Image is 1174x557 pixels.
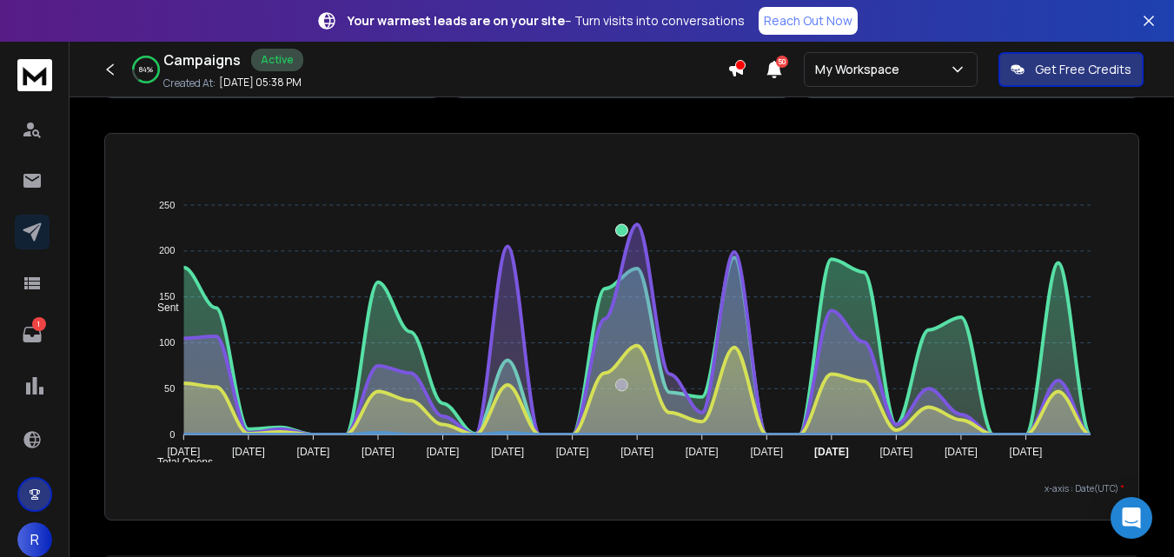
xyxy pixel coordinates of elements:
tspan: 150 [159,291,175,302]
a: Reach Out Now [759,7,858,35]
p: Created At: [163,76,216,90]
tspan: [DATE] [1010,446,1043,458]
tspan: [DATE] [556,446,589,458]
p: x-axis : Date(UTC) [119,482,1124,495]
span: 50 [776,56,788,68]
tspan: [DATE] [297,446,330,458]
div: Active [251,49,303,71]
tspan: [DATE] [686,446,719,458]
tspan: [DATE] [427,446,460,458]
span: Total Opens [144,456,213,468]
tspan: 100 [159,337,175,348]
h1: Campaigns [163,50,241,70]
p: – Turn visits into conversations [348,12,745,30]
tspan: [DATE] [167,446,200,458]
tspan: [DATE] [945,446,978,458]
tspan: 50 [164,383,175,394]
tspan: [DATE] [361,446,395,458]
p: My Workspace [815,61,906,78]
button: R [17,522,52,557]
span: Sent [144,302,179,314]
p: Get Free Credits [1035,61,1131,78]
tspan: 0 [169,429,175,440]
p: 1 [32,317,46,331]
tspan: 250 [159,200,175,210]
tspan: [DATE] [620,446,653,458]
p: 84 % [139,64,153,75]
tspan: 200 [159,246,175,256]
p: [DATE] 05:38 PM [219,76,302,90]
p: Reach Out Now [764,12,852,30]
tspan: [DATE] [232,446,265,458]
tspan: [DATE] [814,446,849,458]
tspan: [DATE] [750,446,783,458]
img: logo [17,59,52,91]
div: Open Intercom Messenger [1111,497,1152,539]
button: Get Free Credits [998,52,1144,87]
tspan: [DATE] [880,446,913,458]
a: 1 [15,317,50,352]
tspan: [DATE] [491,446,524,458]
strong: Your warmest leads are on your site [348,12,565,29]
